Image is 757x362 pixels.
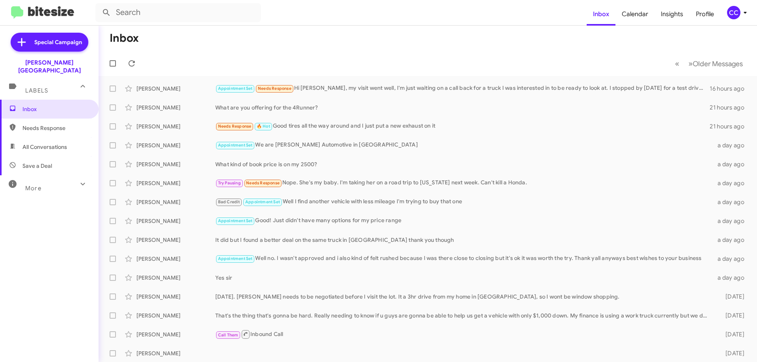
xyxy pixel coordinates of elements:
[218,218,253,223] span: Appointment Set
[136,236,215,244] div: [PERSON_NAME]
[713,312,751,319] div: [DATE]
[215,216,713,225] div: Good! Just didn't have many options for my price range
[215,254,713,263] div: Well no. I wasn't approved and i also kind of felt rushed because I was there close to closing bu...
[215,312,713,319] div: That's the thing that's gonna be hard. Really needing to know if u guys are gonna be able to help...
[713,236,751,244] div: a day ago
[136,198,215,206] div: [PERSON_NAME]
[713,160,751,168] div: a day ago
[11,33,88,52] a: Special Campaign
[671,56,748,72] nav: Page navigation example
[727,6,740,19] div: CC
[218,199,240,204] span: Bad Credit
[720,6,748,19] button: CC
[136,217,215,225] div: [PERSON_NAME]
[688,59,693,69] span: »
[693,59,743,68] span: Older Messages
[136,293,215,301] div: [PERSON_NAME]
[136,160,215,168] div: [PERSON_NAME]
[218,332,239,338] span: Call Them
[713,255,751,263] div: a day ago
[710,85,751,93] div: 16 hours ago
[215,104,710,111] div: What are you offering for the 4Runner?
[136,123,215,130] div: [PERSON_NAME]
[136,274,215,282] div: [PERSON_NAME]
[654,3,690,26] a: Insights
[246,180,280,186] span: Needs Response
[257,124,270,129] span: 🔥 Hot
[25,185,41,192] span: More
[713,198,751,206] div: a day ago
[215,160,713,168] div: What kind of book price is on my 2500?
[587,3,615,26] a: Inbox
[245,199,280,204] span: Appointment Set
[713,217,751,225] div: a day ago
[215,197,713,206] div: Well I find another vehicle with less mileage I'm trying to buy that one
[22,162,52,170] span: Save a Deal
[713,293,751,301] div: [DATE]
[684,56,748,72] button: Next
[675,59,679,69] span: «
[710,104,751,111] div: 21 hours ago
[713,179,751,187] div: a day ago
[136,312,215,319] div: [PERSON_NAME]
[258,86,291,91] span: Needs Response
[218,86,253,91] span: Appointment Set
[713,349,751,357] div: [DATE]
[136,179,215,187] div: [PERSON_NAME]
[95,3,261,22] input: Search
[215,329,713,339] div: Inbound Call
[215,236,713,244] div: It did but I found a better deal on the same truck in [GEOGRAPHIC_DATA] thank you though
[136,85,215,93] div: [PERSON_NAME]
[218,124,252,129] span: Needs Response
[615,3,654,26] a: Calendar
[690,3,720,26] a: Profile
[713,330,751,338] div: [DATE]
[218,143,253,148] span: Appointment Set
[218,256,253,261] span: Appointment Set
[136,349,215,357] div: [PERSON_NAME]
[136,104,215,111] div: [PERSON_NAME]
[215,274,713,282] div: Yes sir
[136,141,215,149] div: [PERSON_NAME]
[34,38,82,46] span: Special Campaign
[215,84,710,93] div: Hi [PERSON_NAME], my visit went well, I'm just waiting on a call back for a truck I was intereste...
[215,293,713,301] div: [DATE]. [PERSON_NAME] needs to be negotiated before I visit the lot. It a 3hr drive from my home ...
[710,123,751,130] div: 21 hours ago
[215,141,713,150] div: We are [PERSON_NAME] Automotive in [GEOGRAPHIC_DATA]
[713,141,751,149] div: a day ago
[136,330,215,338] div: [PERSON_NAME]
[22,124,89,132] span: Needs Response
[215,122,710,131] div: Good tires all the way around and I just put a new exhaust on it
[25,87,48,94] span: Labels
[670,56,684,72] button: Previous
[136,255,215,263] div: [PERSON_NAME]
[110,32,139,45] h1: Inbox
[713,274,751,282] div: a day ago
[22,143,67,151] span: All Conversations
[215,178,713,187] div: Nope. She's my baby. I'm taking her on a road trip to [US_STATE] next week. Can't kill a Honda.
[218,180,241,186] span: Try Pausing
[22,105,89,113] span: Inbox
